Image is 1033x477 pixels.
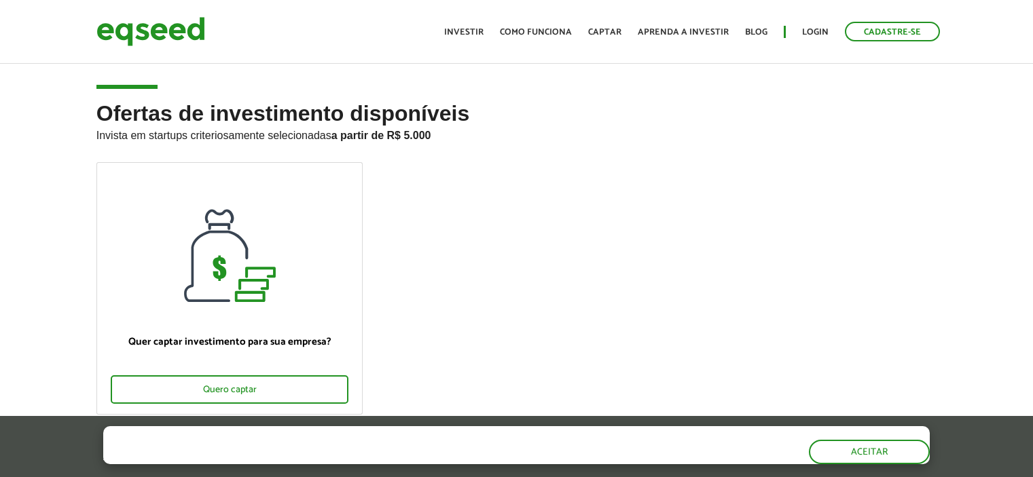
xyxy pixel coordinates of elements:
a: Investir [444,28,484,37]
a: Cadastre-se [845,22,940,41]
a: Blog [745,28,767,37]
p: Invista em startups criteriosamente selecionadas [96,126,937,142]
a: Captar [588,28,621,37]
img: EqSeed [96,14,205,50]
a: Quer captar investimento para sua empresa? Quero captar [96,162,363,415]
button: Aceitar [809,440,930,464]
a: Login [802,28,829,37]
p: Quer captar investimento para sua empresa? [111,336,349,348]
a: Como funciona [500,28,572,37]
h2: Ofertas de investimento disponíveis [96,102,937,162]
strong: a partir de R$ 5.000 [331,130,431,141]
div: Quero captar [111,375,349,404]
a: política de privacidade e de cookies [283,452,439,463]
h5: O site da EqSeed utiliza cookies para melhorar sua navegação. [103,426,595,447]
a: Aprenda a investir [638,28,729,37]
p: Ao clicar em "aceitar", você aceita nossa . [103,451,595,463]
